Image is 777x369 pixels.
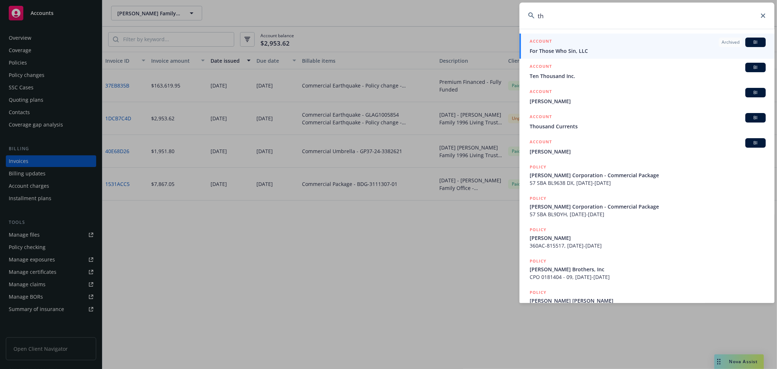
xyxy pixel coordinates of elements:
[530,97,766,105] span: [PERSON_NAME]
[748,64,763,71] span: BI
[530,203,766,210] span: [PERSON_NAME] Corporation - Commercial Package
[530,123,766,130] span: Thousand Currents
[748,140,763,146] span: BI
[748,89,763,96] span: BI
[519,59,774,84] a: ACCOUNTBITen Thousand Inc.
[530,138,552,147] h5: ACCOUNT
[530,210,766,218] span: 57 SBA BL9DYH, [DATE]-[DATE]
[530,195,546,202] h5: POLICY
[519,34,774,59] a: ACCOUNTArchivedBIFor Those Who Sin, LLC
[530,72,766,80] span: Ten Thousand Inc.
[530,179,766,187] span: 57 SBA BL9638 DX, [DATE]-[DATE]
[530,163,546,171] h5: POLICY
[530,242,766,249] span: 360AC-815517, [DATE]-[DATE]
[530,257,546,265] h5: POLICY
[530,265,766,273] span: [PERSON_NAME] Brothers, Inc
[530,297,766,304] span: [PERSON_NAME] [PERSON_NAME]
[530,63,552,71] h5: ACCOUNT
[519,84,774,109] a: ACCOUNTBI[PERSON_NAME]
[530,226,546,233] h5: POLICY
[530,171,766,179] span: [PERSON_NAME] Corporation - Commercial Package
[748,114,763,121] span: BI
[530,38,552,46] h5: ACCOUNT
[530,47,766,55] span: For Those Who Sin, LLC
[519,285,774,316] a: POLICY[PERSON_NAME] [PERSON_NAME]
[519,3,774,29] input: Search...
[722,39,739,46] span: Archived
[519,109,774,134] a: ACCOUNTBIThousand Currents
[519,159,774,191] a: POLICY[PERSON_NAME] Corporation - Commercial Package57 SBA BL9638 DX, [DATE]-[DATE]
[519,253,774,285] a: POLICY[PERSON_NAME] Brothers, IncCPO 0181404 - 09, [DATE]-[DATE]
[530,234,766,242] span: [PERSON_NAME]
[530,148,766,155] span: [PERSON_NAME]
[519,134,774,159] a: ACCOUNTBI[PERSON_NAME]
[519,222,774,253] a: POLICY[PERSON_NAME]360AC-815517, [DATE]-[DATE]
[530,289,546,296] h5: POLICY
[519,191,774,222] a: POLICY[PERSON_NAME] Corporation - Commercial Package57 SBA BL9DYH, [DATE]-[DATE]
[530,273,766,281] span: CPO 0181404 - 09, [DATE]-[DATE]
[530,113,552,122] h5: ACCOUNT
[530,88,552,97] h5: ACCOUNT
[748,39,763,46] span: BI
